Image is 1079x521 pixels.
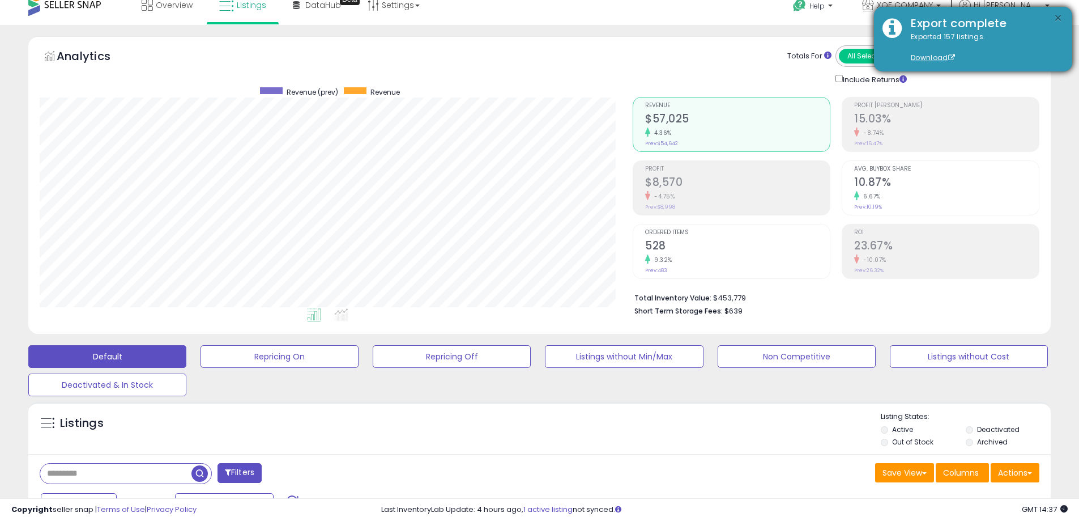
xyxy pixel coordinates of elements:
div: Include Returns [827,73,920,86]
button: All Selected Listings [839,49,923,63]
button: Last 7 Days [41,493,117,512]
a: Download [911,53,955,62]
button: Repricing On [201,345,359,368]
span: Columns [943,467,979,478]
small: Prev: 26.32% [854,267,884,274]
label: Deactivated [977,425,1020,434]
small: 6.67% [859,192,881,201]
span: ROI [854,230,1039,236]
h5: Listings [60,416,104,431]
span: Ordered Items [645,230,830,236]
small: -4.75% [650,192,675,201]
h2: 23.67% [854,239,1039,255]
button: Save View [875,463,934,482]
small: Prev: 10.19% [854,204,882,210]
span: Revenue (prev) [287,87,338,97]
h2: $57,025 [645,112,830,128]
span: 2025-10-8 14:37 GMT [1022,504,1068,515]
label: Active [892,425,913,434]
a: Privacy Policy [147,504,197,515]
h2: $8,570 [645,176,830,191]
div: seller snap | | [11,505,197,515]
h2: 528 [645,239,830,255]
button: Listings without Cost [890,345,1048,368]
a: Terms of Use [97,504,145,515]
a: 1 active listing [523,504,573,515]
small: Prev: $54,642 [645,140,678,147]
span: Profit [645,166,830,172]
small: Prev: $8,998 [645,204,675,210]
span: Profit [PERSON_NAME] [854,103,1039,109]
button: Non Competitive [718,345,876,368]
div: Export complete [902,15,1064,32]
span: Avg. Buybox Share [854,166,1039,172]
strong: Copyright [11,504,53,515]
h5: Analytics [57,48,133,67]
span: Revenue [645,103,830,109]
button: Columns [936,463,989,482]
button: Actions [991,463,1039,482]
small: -8.74% [859,129,884,137]
button: × [1054,11,1063,26]
li: $453,779 [634,290,1031,304]
span: Help [809,1,825,11]
button: Repricing Off [373,345,531,368]
label: Archived [977,437,1008,447]
small: -10.07% [859,256,886,264]
button: Filters [217,463,262,483]
button: Default [28,345,186,368]
small: Prev: 483 [645,267,667,274]
div: Totals For [787,51,831,62]
p: Listing States: [881,412,1051,422]
small: Prev: 16.47% [854,140,882,147]
button: Listings without Min/Max [545,345,703,368]
div: Last InventoryLab Update: 4 hours ago, not synced. [381,505,1068,515]
button: Sep-24 - Sep-30 [175,493,274,512]
h2: 15.03% [854,112,1039,128]
button: Deactivated & In Stock [28,374,186,396]
h2: 10.87% [854,176,1039,191]
span: Revenue [370,87,400,97]
label: Out of Stock [892,437,933,447]
small: 9.32% [650,256,672,264]
b: Short Term Storage Fees: [634,306,723,316]
span: Last 7 Days [58,497,103,509]
b: Total Inventory Value: [634,293,711,303]
span: $639 [724,306,743,316]
span: Sep-24 - Sep-30 [192,497,259,509]
div: Exported 157 listings. [902,32,1064,63]
small: 4.36% [650,129,672,137]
